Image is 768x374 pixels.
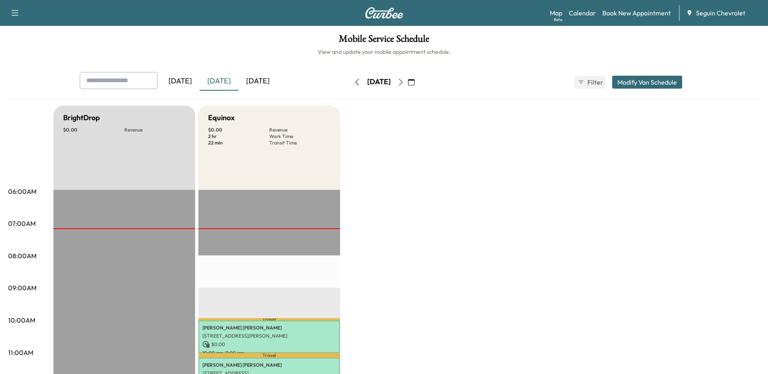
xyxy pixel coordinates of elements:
[569,8,596,18] a: Calendar
[161,72,200,91] div: [DATE]
[8,219,36,228] p: 07:00AM
[554,17,562,23] div: Beta
[269,127,330,133] p: Revenue
[200,72,238,91] div: [DATE]
[202,350,336,356] p: 10:00 am - 11:00 am
[124,127,185,133] p: Revenue
[8,251,36,261] p: 08:00AM
[202,333,336,339] p: [STREET_ADDRESS][PERSON_NAME]
[208,127,269,133] p: $ 0.00
[208,140,269,146] p: 22 min
[8,34,760,48] h1: Mobile Service Schedule
[612,76,682,89] button: Modify Van Schedule
[602,8,671,18] a: Book New Appointment
[198,318,340,320] p: Travel
[202,341,336,348] p: $ 0.00
[550,8,562,18] a: MapBeta
[202,362,336,368] p: [PERSON_NAME] [PERSON_NAME]
[367,77,391,87] div: [DATE]
[574,76,606,89] button: Filter
[202,325,336,331] p: [PERSON_NAME] [PERSON_NAME]
[63,127,124,133] p: $ 0.00
[8,48,760,56] h6: View and update your mobile appointment schedule.
[8,348,33,357] p: 11:00AM
[696,8,745,18] span: Seguin Chevrolet
[587,77,602,87] span: Filter
[238,72,277,91] div: [DATE]
[198,353,340,358] p: Travel
[365,7,404,19] img: Curbee Logo
[8,187,36,196] p: 06:00AM
[208,112,234,123] h5: Equinox
[208,133,269,140] p: 2 hr
[8,283,36,293] p: 09:00AM
[269,140,330,146] p: Transit Time
[8,315,35,325] p: 10:00AM
[63,112,100,123] h5: BrightDrop
[269,133,330,140] p: Work Time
